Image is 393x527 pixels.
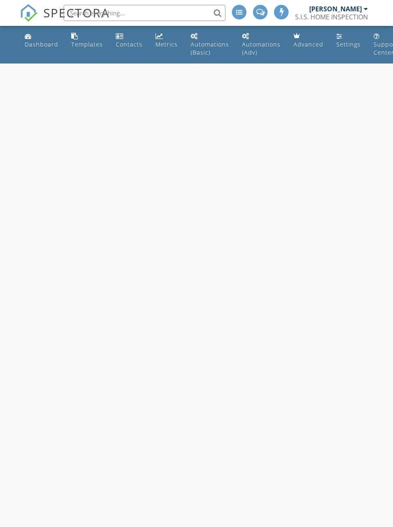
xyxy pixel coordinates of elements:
[333,29,364,52] a: Settings
[43,4,110,21] span: SPECTORA
[293,40,323,48] div: Advanced
[155,40,178,48] div: Metrics
[336,40,361,48] div: Settings
[20,4,38,22] img: The Best Home Inspection Software - Spectora
[295,13,368,21] div: S.I.S. HOME INSPECTION
[290,29,327,52] a: Advanced
[116,40,142,48] div: Contacts
[309,5,362,13] div: [PERSON_NAME]
[152,29,181,52] a: Metrics
[191,40,229,56] div: Automations (Basic)
[64,5,225,21] input: Search everything...
[68,29,106,52] a: Templates
[239,29,284,60] a: Automations (Advanced)
[21,29,62,52] a: Dashboard
[20,11,110,28] a: SPECTORA
[242,40,280,56] div: Automations (Adv)
[113,29,146,52] a: Contacts
[187,29,232,60] a: Automations (Basic)
[71,40,103,48] div: Templates
[25,40,58,48] div: Dashboard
